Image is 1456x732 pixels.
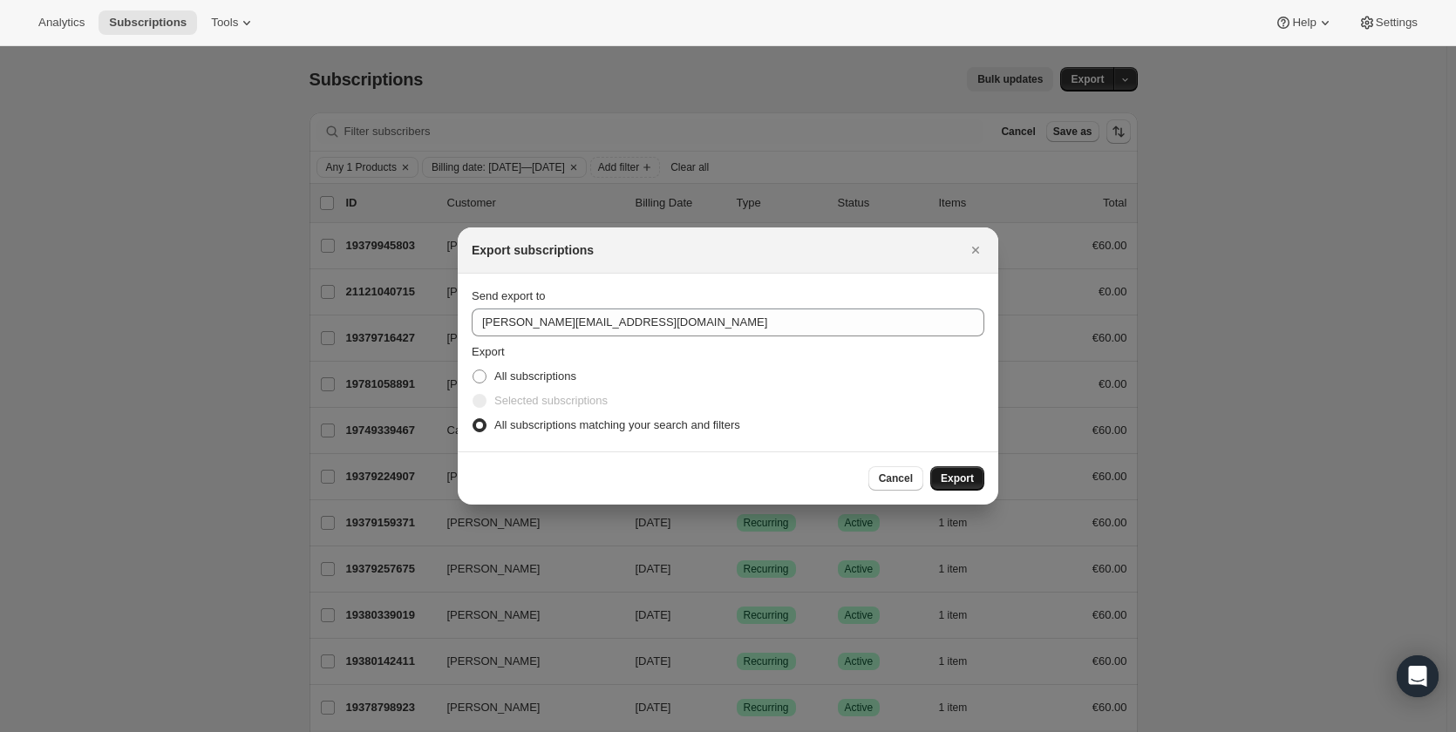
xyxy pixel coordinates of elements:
[99,10,197,35] button: Subscriptions
[868,466,923,491] button: Cancel
[494,369,576,383] span: All subscriptions
[941,471,974,485] span: Export
[472,241,594,259] h2: Export subscriptions
[201,10,266,35] button: Tools
[109,16,187,30] span: Subscriptions
[879,471,913,485] span: Cancel
[494,394,608,407] span: Selected subscriptions
[1397,655,1439,697] div: Open Intercom Messenger
[472,289,546,302] span: Send export to
[1264,10,1344,35] button: Help
[963,238,988,262] button: Close
[28,10,95,35] button: Analytics
[494,418,740,431] span: All subscriptions matching your search and filters
[211,16,238,30] span: Tools
[1292,16,1316,30] span: Help
[38,16,85,30] span: Analytics
[472,345,505,358] span: Export
[930,466,984,491] button: Export
[1376,16,1418,30] span: Settings
[1348,10,1428,35] button: Settings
